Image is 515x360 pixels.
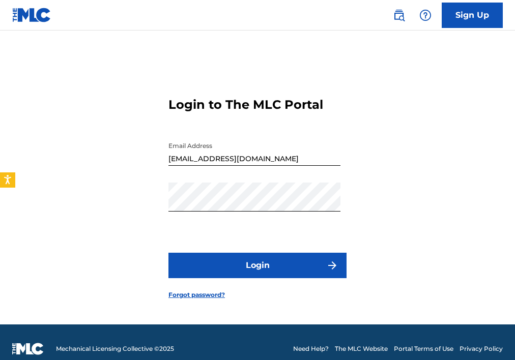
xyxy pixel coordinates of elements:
[393,9,405,21] img: search
[168,253,347,278] button: Login
[168,290,225,299] a: Forgot password?
[394,344,453,353] a: Portal Terms of Use
[12,8,51,22] img: MLC Logo
[389,5,409,25] a: Public Search
[56,344,174,353] span: Mechanical Licensing Collective © 2025
[293,344,329,353] a: Need Help?
[335,344,388,353] a: The MLC Website
[168,97,323,112] h3: Login to The MLC Portal
[460,344,503,353] a: Privacy Policy
[415,5,436,25] div: Help
[326,259,338,272] img: f7272a7cc735f4ea7f67.svg
[442,3,503,28] a: Sign Up
[419,9,432,21] img: help
[12,343,44,355] img: logo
